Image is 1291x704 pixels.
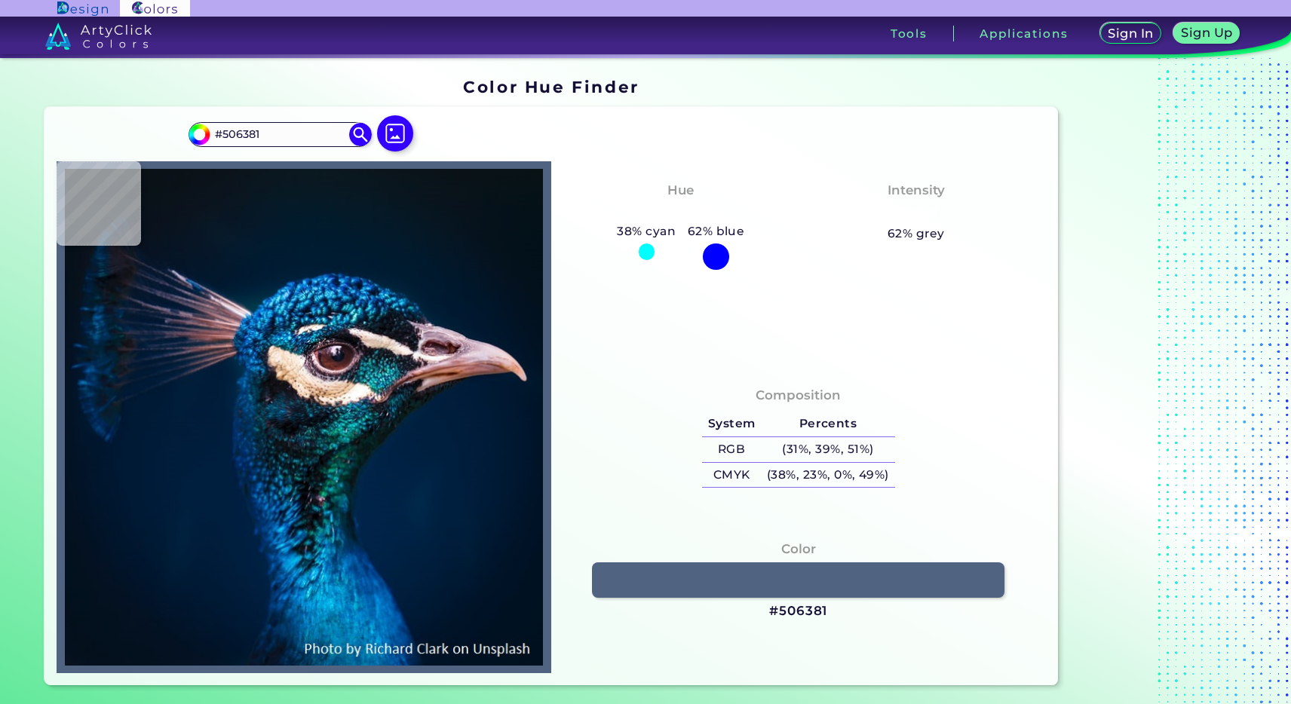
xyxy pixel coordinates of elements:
[1102,23,1160,44] a: Sign In
[1182,27,1231,39] h5: Sign Up
[612,222,682,241] h5: 38% cyan
[702,437,761,462] h5: RGB
[761,463,894,488] h5: (38%, 23%, 0%, 49%)
[349,123,372,145] img: icon search
[702,412,761,436] h5: System
[1109,28,1152,40] h5: Sign In
[667,179,694,201] h4: Hue
[210,124,350,145] input: type color..
[888,204,944,222] h3: Pastel
[45,23,152,50] img: logo_artyclick_colors_white.svg
[888,179,945,201] h4: Intensity
[682,222,750,241] h5: 62% blue
[463,75,639,98] h1: Color Hue Finder
[781,538,816,560] h4: Color
[1064,72,1253,691] iframe: Advertisement
[1176,23,1238,44] a: Sign Up
[980,28,1068,39] h3: Applications
[631,204,730,222] h3: Tealish Blue
[756,384,841,406] h4: Composition
[891,28,928,39] h3: Tools
[702,463,761,488] h5: CMYK
[761,437,894,462] h5: (31%, 39%, 51%)
[64,169,544,666] img: img_pavlin.jpg
[769,602,827,620] h3: #506381
[57,2,108,16] img: ArtyClick Design logo
[761,412,894,436] h5: Percents
[888,224,945,243] h5: 62% grey
[377,115,413,152] img: icon picture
